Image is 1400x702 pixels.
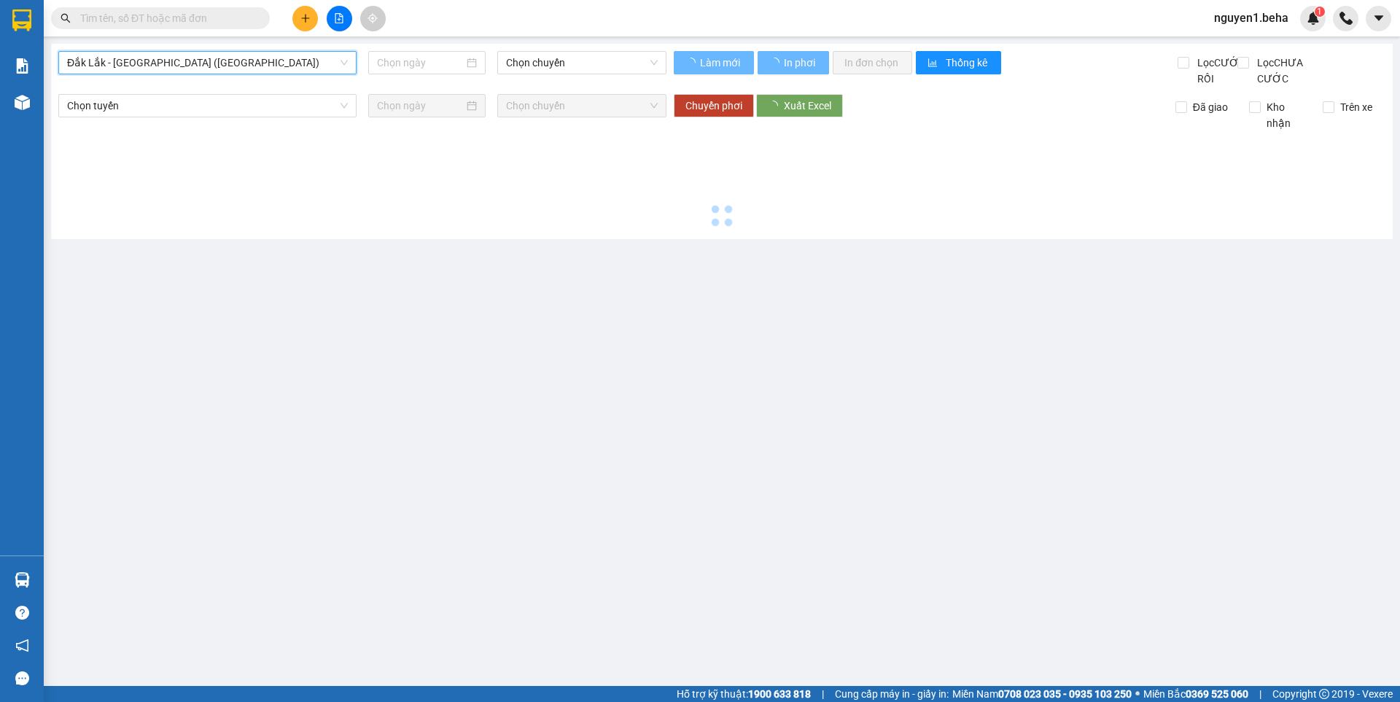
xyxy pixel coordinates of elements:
span: [PERSON_NAME] [144,40,258,55]
strong: 1900 633 818 [748,688,811,700]
span: | [822,686,824,702]
span: file-add [334,13,344,23]
button: bar-chartThống kê [916,51,1001,74]
img: solution-icon [15,58,30,74]
img: logo-vxr [12,9,31,31]
span: Chọn tuyến [67,95,348,117]
span: Hỗ trợ kỹ thuật: [677,686,811,702]
span: Thời gian : - Nhân viên nhận hàng : [35,24,367,55]
span: nguyen1.beha [1202,9,1300,27]
span: Kho nhận [1261,99,1312,131]
span: Cung cấp máy in - giấy in: [835,686,949,702]
span: aim [367,13,378,23]
input: Chọn ngày [377,55,464,71]
strong: 0369 525 060 [1186,688,1248,700]
span: ⚪️ [1135,691,1140,697]
span: Thống kê [946,55,989,71]
span: Chọn chuyến [506,52,658,74]
img: phone-icon [1339,12,1353,25]
span: In phơi [784,55,817,71]
span: loading [685,58,698,68]
button: Xuất Excel [756,94,843,117]
button: In đơn chọn [833,51,912,74]
button: In phơi [758,51,829,74]
span: Lọc CƯỚC RỒI [1191,55,1248,87]
img: warehouse-icon [15,572,30,588]
img: warehouse-icon [15,95,30,110]
span: notification [15,639,29,652]
span: Đã giao [1187,99,1234,115]
img: icon-new-feature [1307,12,1320,25]
button: caret-down [1366,6,1391,31]
span: Miền Nam [952,686,1132,702]
span: bar-chart [927,58,940,69]
span: plus [300,13,311,23]
span: Đắk Lắk - Phú Yên (SC) [67,52,348,74]
button: plus [292,6,318,31]
span: Lọc CHƯA CƯỚC [1251,55,1326,87]
button: Làm mới [674,51,754,74]
strong: 0708 023 035 - 0935 103 250 [998,688,1132,700]
button: Chuyển phơi [674,94,754,117]
button: file-add [327,6,352,31]
span: message [15,671,29,685]
span: 1 [1317,7,1322,17]
input: Tìm tên, số ĐT hoặc mã đơn [80,10,252,26]
span: caret-down [1372,12,1385,25]
span: copyright [1319,689,1329,699]
span: question-circle [15,606,29,620]
span: Làm mới [700,55,742,71]
span: 09:28:52 [DATE] [108,24,211,39]
span: Chọn chuyến [506,95,658,117]
input: Chọn ngày [377,98,464,114]
sup: 1 [1315,7,1325,17]
span: | [1259,686,1261,702]
span: search [61,13,71,23]
button: aim [360,6,386,31]
span: Miền Bắc [1143,686,1248,702]
span: loading [769,58,782,68]
span: Trên xe [1334,99,1378,115]
strong: NHÀ XE BÊ HÀ [GEOGRAPHIC_DATA] [14,64,388,143]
